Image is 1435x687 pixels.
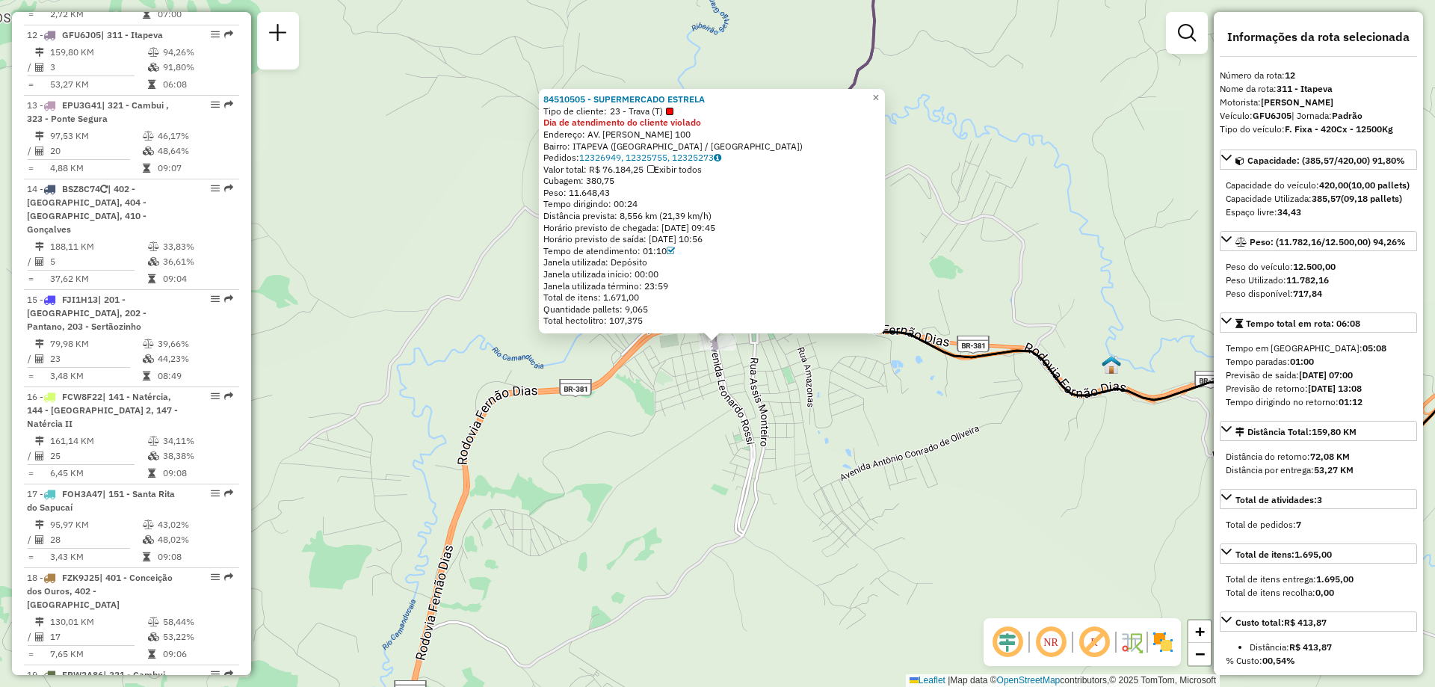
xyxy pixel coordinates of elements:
div: % Custo: [1226,654,1411,668]
td: 79,98 KM [49,336,142,351]
span: 15 - [27,294,146,332]
td: / [27,449,34,463]
td: 09:08 [162,466,233,481]
strong: 717,84 [1293,288,1322,299]
span: Peso: 11.648,43 [543,187,610,198]
div: Capacidade do veículo: [1226,179,1411,192]
td: 48,02% [157,532,232,547]
td: 91,80% [162,60,233,75]
div: Motorista: [1220,96,1417,109]
em: Rota exportada [224,30,233,39]
td: 37,62 KM [49,271,147,286]
strong: 1.695,00 [1294,549,1332,560]
td: / [27,351,34,366]
strong: [PERSON_NAME] [1261,96,1333,108]
td: 4,88 KM [49,161,142,176]
strong: Dia de atendimento do cliente violado [543,117,701,128]
i: % de utilização do peso [143,339,154,348]
strong: 0,00 [1315,587,1334,598]
i: Tempo total em rota [148,274,155,283]
span: 12 - [27,29,163,40]
a: Nova sessão e pesquisa [263,18,293,52]
i: Distância Total [35,437,44,446]
div: Distância Total:159,80 KM [1220,444,1417,483]
span: 159,80 KM [1312,426,1357,437]
div: Peso disponível: [1226,287,1411,301]
div: Total de itens recolha: [1226,586,1411,600]
em: Opções [211,100,220,109]
span: 13 - [27,99,169,124]
td: 3,43 KM [49,549,142,564]
i: % de utilização da cubagem [143,535,154,544]
td: 20 [49,144,142,158]
div: Total de atividades:3 [1220,512,1417,537]
div: Distância por entrega: [1226,463,1411,477]
td: / [27,532,34,547]
span: 19 - [27,669,165,680]
strong: 12 [1285,70,1295,81]
i: % de utilização da cubagem [148,63,159,72]
span: − [1195,644,1205,663]
span: | [948,675,950,686]
strong: 11.782,16 [1286,274,1329,286]
td: 46,17% [157,129,232,144]
div: Tipo do veículo: [1220,123,1417,136]
a: 84510505 - SUPERMERCADO ESTRELA [543,93,705,105]
strong: 05:08 [1363,342,1386,354]
span: Ocultar deslocamento [990,624,1025,660]
span: Total de atividades: [1235,494,1322,505]
strong: 72,08 KM [1310,451,1350,462]
a: Zoom in [1188,620,1211,643]
strong: 01:12 [1339,396,1363,407]
td: 3 [49,60,147,75]
span: 14 - [27,183,146,235]
strong: R$ 413,87 [1289,641,1332,653]
strong: 00,54% [1262,655,1295,666]
strong: 01:00 [1290,356,1314,367]
td: 161,14 KM [49,434,147,449]
div: Tempo total em rota: 06:08 [1220,336,1417,415]
td: 08:49 [157,369,232,383]
div: Tempo dirigindo no retorno: [1226,395,1411,409]
td: 53,27 KM [49,77,147,92]
span: EPU3G41 [62,99,102,111]
a: Total de atividades:3 [1220,489,1417,509]
div: Tempo dirigindo: 00:24 [543,198,880,210]
td: / [27,144,34,158]
strong: 12.500,00 [1293,261,1336,272]
td: / [27,60,34,75]
span: Peso: (11.782,16/12.500,00) 94,26% [1250,236,1406,247]
i: Observações [714,153,721,162]
div: Peso Utilizado: [1226,274,1411,287]
td: 130,01 KM [49,614,147,629]
i: % de utilização da cubagem [148,257,159,266]
td: 06:08 [162,77,233,92]
strong: [DATE] 13:08 [1308,383,1362,394]
td: = [27,7,34,22]
em: Opções [211,184,220,193]
li: Distância: [1250,641,1411,654]
i: % de utilização da cubagem [148,632,159,641]
a: Distância Total:159,80 KM [1220,421,1417,441]
span: 16 - [27,391,178,429]
span: Exibir rótulo [1076,624,1112,660]
span: | Jornada: [1291,110,1363,121]
em: Rota exportada [224,670,233,679]
span: Peso do veículo: [1226,261,1336,272]
a: Leaflet [910,675,945,686]
div: Custo total: [1235,616,1327,629]
td: 44,23% [157,351,232,366]
td: = [27,549,34,564]
i: Total de Atividades [35,257,44,266]
span: | 321 - Cambui [103,669,165,680]
i: Total de Atividades [35,147,44,155]
i: Veículo já utilizado nesta sessão [100,185,108,194]
span: 18 - [27,572,173,610]
i: % de utilização do peso [148,617,159,626]
span: × [872,91,879,104]
div: Tempo paradas: [1226,355,1411,369]
i: Total de Atividades [35,535,44,544]
div: Capacidade: (385,57/420,00) 91,80% [1220,173,1417,225]
i: Tempo total em rota [143,552,150,561]
span: FZK9J25 [62,572,99,583]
